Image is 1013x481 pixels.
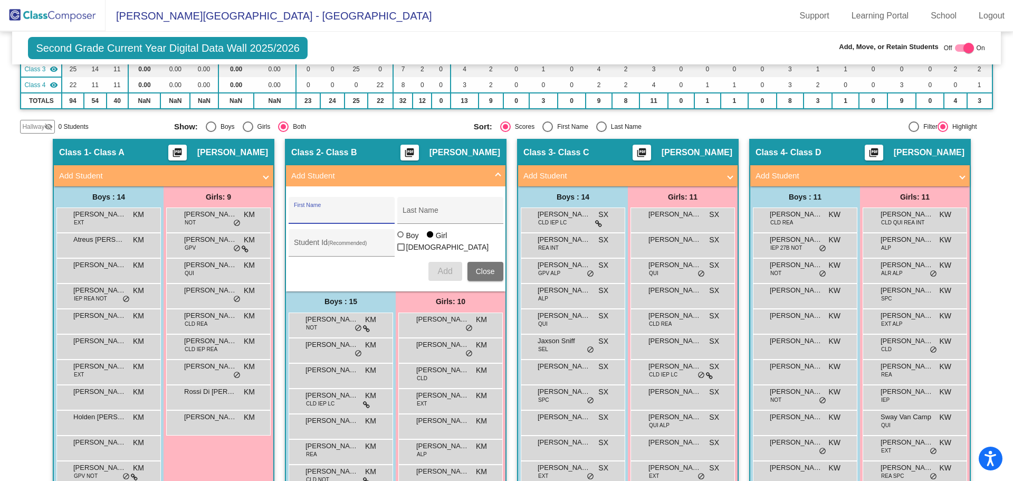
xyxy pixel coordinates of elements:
td: TOTALS [21,93,62,109]
span: IEP 27B NOT [770,244,802,252]
span: Hallway [22,122,44,131]
span: [PERSON_NAME] [538,285,590,296]
td: 0 [859,77,887,93]
span: CLD REA [185,320,207,328]
td: 0.00 [218,61,254,77]
td: 0.00 [254,77,296,93]
td: 2 [612,77,639,93]
td: 12 [413,93,432,109]
td: 11 [639,93,668,109]
span: [PERSON_NAME] [416,339,469,350]
span: - Class C [553,147,589,158]
span: QUI [538,320,548,328]
span: [PERSON_NAME] [770,209,823,220]
span: GPV ALP [538,269,560,277]
span: NOT [185,219,196,227]
td: 24 [320,93,345,109]
td: 32 [393,93,413,109]
span: CLD REA [770,219,793,227]
span: - Class B [321,147,357,158]
span: SEL [538,345,548,353]
span: do_not_disturb_alt [697,270,705,278]
span: Class 4 [24,80,45,90]
span: KW [939,234,951,246]
td: 0.00 [190,77,218,93]
span: REA INT [538,244,559,252]
span: do_not_disturb_alt [233,219,241,228]
td: 0 [413,77,432,93]
span: SX [598,260,608,271]
td: 40 [107,93,128,109]
span: [PERSON_NAME] [881,336,933,346]
span: [PERSON_NAME] [648,285,701,296]
td: 0 [694,61,721,77]
td: 0.00 [128,61,161,77]
span: SPC [881,295,892,303]
mat-icon: visibility [50,81,58,89]
span: SX [598,209,608,220]
td: 0 [859,93,887,109]
span: Add [437,267,452,276]
td: 1 [529,61,558,77]
td: 3 [777,77,804,93]
input: First Name [294,210,389,219]
span: SX [598,310,608,322]
td: 8 [393,77,413,93]
span: KM [244,285,255,296]
mat-panel-title: Add Student [523,170,720,182]
div: Filter [919,122,938,131]
td: 0 [345,77,368,93]
td: 0 [503,61,529,77]
span: do_not_disturb_alt [122,295,130,304]
td: 0 [748,61,777,77]
span: [PERSON_NAME] [881,234,933,245]
td: 1 [721,77,748,93]
td: 11 [107,61,128,77]
span: [PERSON_NAME] [305,339,358,350]
td: 4 [586,61,612,77]
td: 2 [804,77,832,93]
span: Jaxson Sniff [538,336,590,346]
span: Class 3 [24,64,45,74]
button: Close [467,262,503,281]
span: IEP REA NOT [74,295,107,303]
mat-panel-title: Add Student [756,170,952,182]
div: Girl [435,230,447,241]
td: 0 [503,77,529,93]
span: SX [598,234,608,246]
span: [PERSON_NAME] [648,234,701,245]
td: 0 [668,77,694,93]
span: SX [598,336,608,347]
span: [PERSON_NAME] [881,285,933,296]
td: 0 [916,77,944,93]
span: do_not_disturb_alt [930,270,937,278]
div: Highlight [948,122,977,131]
td: 1 [832,61,859,77]
span: - Class D [785,147,821,158]
td: 3 [777,61,804,77]
span: [PERSON_NAME] [429,147,500,158]
span: CLD [881,345,892,353]
span: Off [944,43,952,53]
span: Show: [174,122,198,131]
td: 0 [529,77,558,93]
td: 94 [62,93,84,109]
span: [PERSON_NAME] [881,260,933,270]
div: Girls: 11 [860,186,970,208]
span: do_not_disturb_alt [587,270,594,278]
td: 0 [748,77,777,93]
mat-radio-group: Select an option [174,121,466,132]
span: do_not_disturb_alt [819,244,826,253]
span: KW [939,336,951,347]
span: [PERSON_NAME] [894,147,964,158]
td: 4 [639,77,668,93]
span: KM [244,260,255,271]
span: [PERSON_NAME] [538,310,590,321]
td: 11 [107,77,128,93]
td: 9 [586,93,612,109]
span: [PERSON_NAME] [184,336,237,346]
td: 1 [721,93,748,109]
span: [PERSON_NAME] [770,310,823,321]
span: [DEMOGRAPHIC_DATA] [406,241,489,253]
mat-expansion-panel-header: Add Student [750,165,970,186]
